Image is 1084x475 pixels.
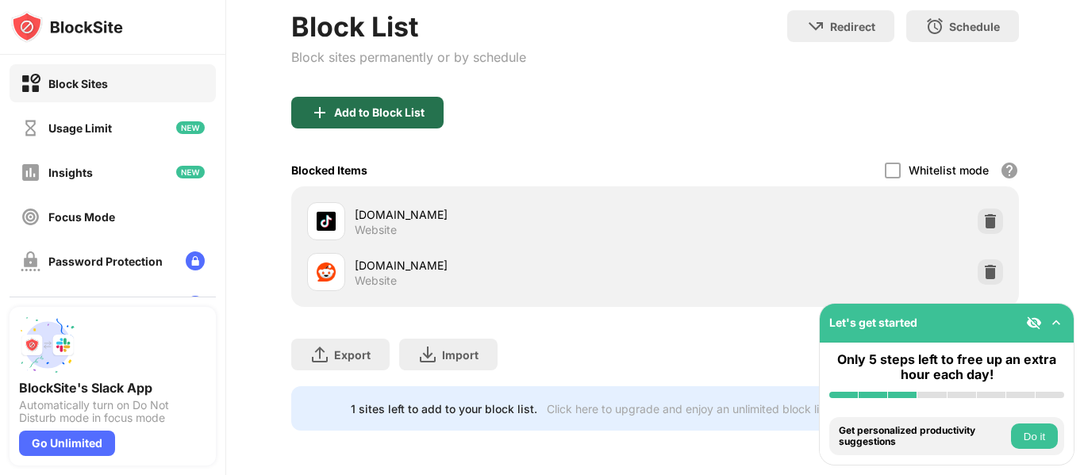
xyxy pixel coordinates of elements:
[355,274,397,288] div: Website
[48,166,93,179] div: Insights
[19,399,206,424] div: Automatically turn on Do Not Disturb mode in focus mode
[839,425,1007,448] div: Get personalized productivity suggestions
[355,206,655,223] div: [DOMAIN_NAME]
[48,121,112,135] div: Usage Limit
[334,348,371,362] div: Export
[19,380,206,396] div: BlockSite's Slack App
[317,212,336,231] img: favicons
[829,352,1064,382] div: Only 5 steps left to free up an extra hour each day!
[19,431,115,456] div: Go Unlimited
[317,262,336,282] img: favicons
[291,49,526,65] div: Block sites permanently or by schedule
[1048,315,1064,331] img: omni-setup-toggle.svg
[48,255,163,268] div: Password Protection
[291,163,367,177] div: Blocked Items
[1026,315,1042,331] img: eye-not-visible.svg
[829,316,917,329] div: Let's get started
[176,166,205,178] img: new-icon.svg
[547,402,832,416] div: Click here to upgrade and enjoy an unlimited block list.
[909,163,989,177] div: Whitelist mode
[48,77,108,90] div: Block Sites
[334,106,425,119] div: Add to Block List
[186,251,205,270] img: lock-menu.svg
[949,20,1000,33] div: Schedule
[21,207,40,227] img: focus-off.svg
[21,163,40,182] img: insights-off.svg
[176,121,205,134] img: new-icon.svg
[21,74,40,94] img: block-on.svg
[21,118,40,138] img: time-usage-off.svg
[830,20,875,33] div: Redirect
[291,10,526,43] div: Block List
[351,402,537,416] div: 1 sites left to add to your block list.
[21,296,40,316] img: customize-block-page-off.svg
[355,223,397,237] div: Website
[442,348,479,362] div: Import
[21,251,40,271] img: password-protection-off.svg
[1011,423,1058,449] button: Do it
[11,11,123,43] img: logo-blocksite.svg
[355,257,655,274] div: [DOMAIN_NAME]
[48,210,115,224] div: Focus Mode
[19,316,76,373] img: push-slack.svg
[186,296,205,315] img: lock-menu.svg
